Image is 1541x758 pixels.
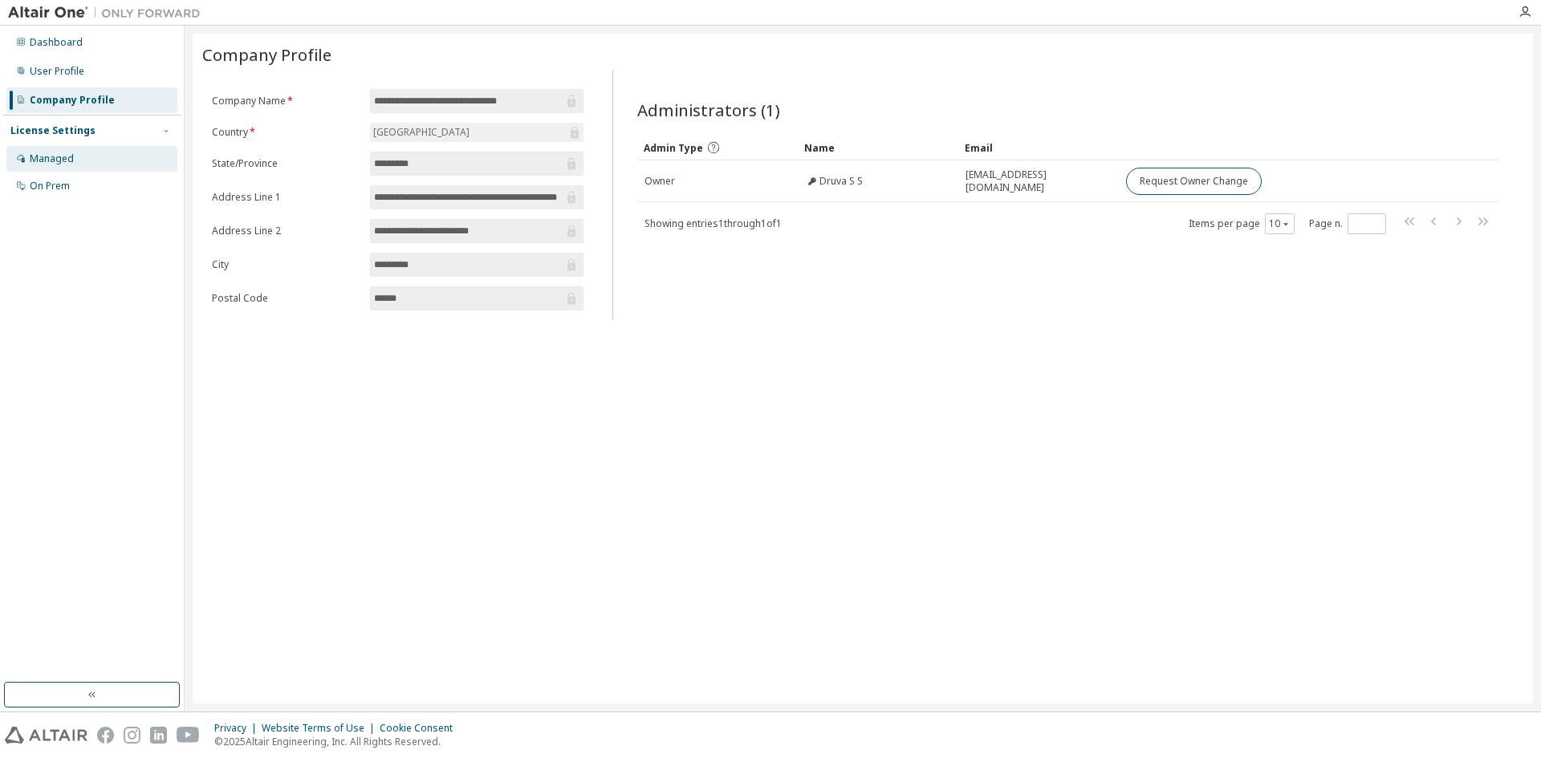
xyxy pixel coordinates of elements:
div: Privacy [214,722,262,735]
label: Company Name [212,95,360,107]
div: [GEOGRAPHIC_DATA] [370,123,583,142]
div: User Profile [30,65,84,78]
img: facebook.svg [97,727,114,744]
div: Company Profile [30,94,115,107]
label: Country [212,126,360,139]
div: Email [965,135,1112,160]
div: Name [804,135,952,160]
span: Page n. [1309,213,1386,234]
img: Altair One [8,5,209,21]
button: 10 [1269,217,1291,230]
label: City [212,258,360,271]
span: Company Profile [202,43,331,66]
button: Request Owner Change [1126,168,1262,195]
span: Showing entries 1 through 1 of 1 [644,217,782,230]
span: Administrators (1) [637,99,780,121]
label: Address Line 2 [212,225,360,237]
div: On Prem [30,180,70,193]
span: Items per page [1189,213,1295,234]
span: Druva S S [819,175,863,188]
div: License Settings [10,124,96,137]
div: Cookie Consent [380,722,462,735]
div: Managed [30,152,74,165]
span: [EMAIL_ADDRESS][DOMAIN_NAME] [966,168,1112,194]
img: altair_logo.svg [5,727,87,744]
p: © 2025 Altair Engineering, Inc. All Rights Reserved. [214,735,462,748]
label: Postal Code [212,292,360,305]
label: Address Line 1 [212,191,360,204]
div: Website Terms of Use [262,722,380,735]
img: instagram.svg [124,727,140,744]
span: Admin Type [644,141,703,155]
div: [GEOGRAPHIC_DATA] [371,124,472,141]
span: Owner [644,175,675,188]
div: Dashboard [30,36,83,49]
img: linkedin.svg [150,727,167,744]
label: State/Province [212,157,360,170]
img: youtube.svg [177,727,200,744]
